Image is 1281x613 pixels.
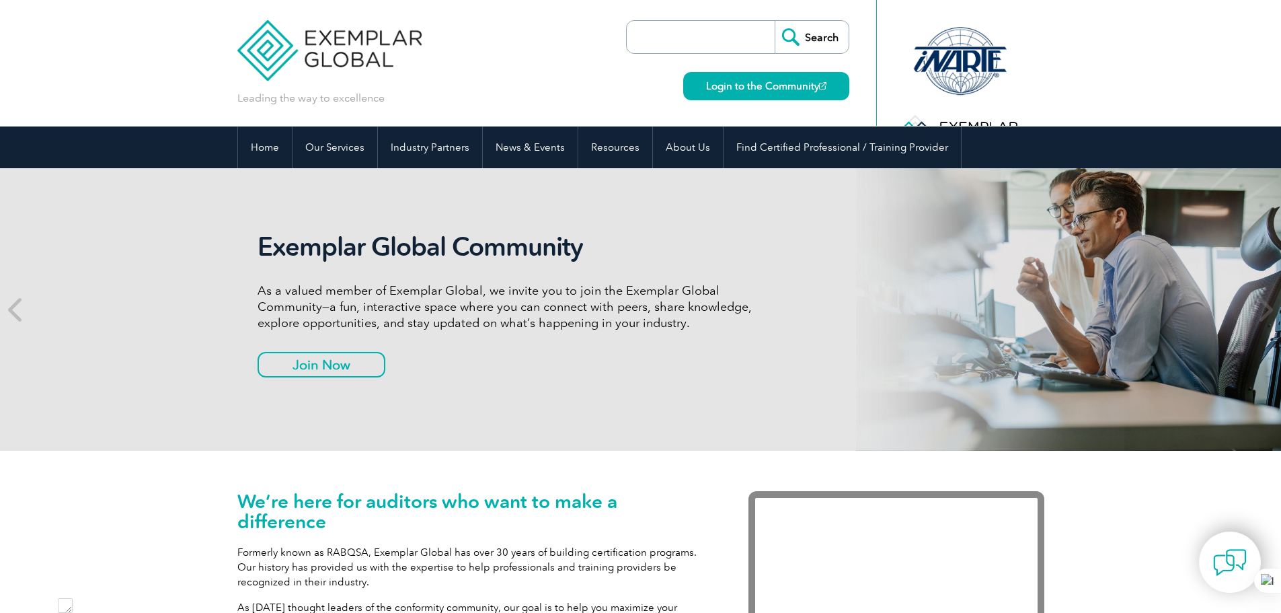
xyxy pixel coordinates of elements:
a: Resources [578,127,652,168]
a: Join Now [258,352,385,377]
a: Find Certified Professional / Training Provider [724,127,961,168]
a: Home [238,127,292,168]
img: contact-chat.png [1213,546,1247,579]
img: open_square.png [819,82,826,89]
a: Industry Partners [378,127,482,168]
p: As a valued member of Exemplar Global, we invite you to join the Exemplar Global Community—a fun,... [258,283,762,331]
h1: We’re here for auditors who want to make a difference [237,491,708,532]
p: Formerly known as RABQSA, Exemplar Global has over 30 years of building certification programs. O... [237,545,708,589]
a: About Us [653,127,723,168]
a: Our Services [293,127,377,168]
h2: Exemplar Global Community [258,231,762,262]
input: Search [775,21,849,53]
p: Leading the way to excellence [237,91,385,106]
a: Login to the Community [683,72,849,100]
a: News & Events [483,127,578,168]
